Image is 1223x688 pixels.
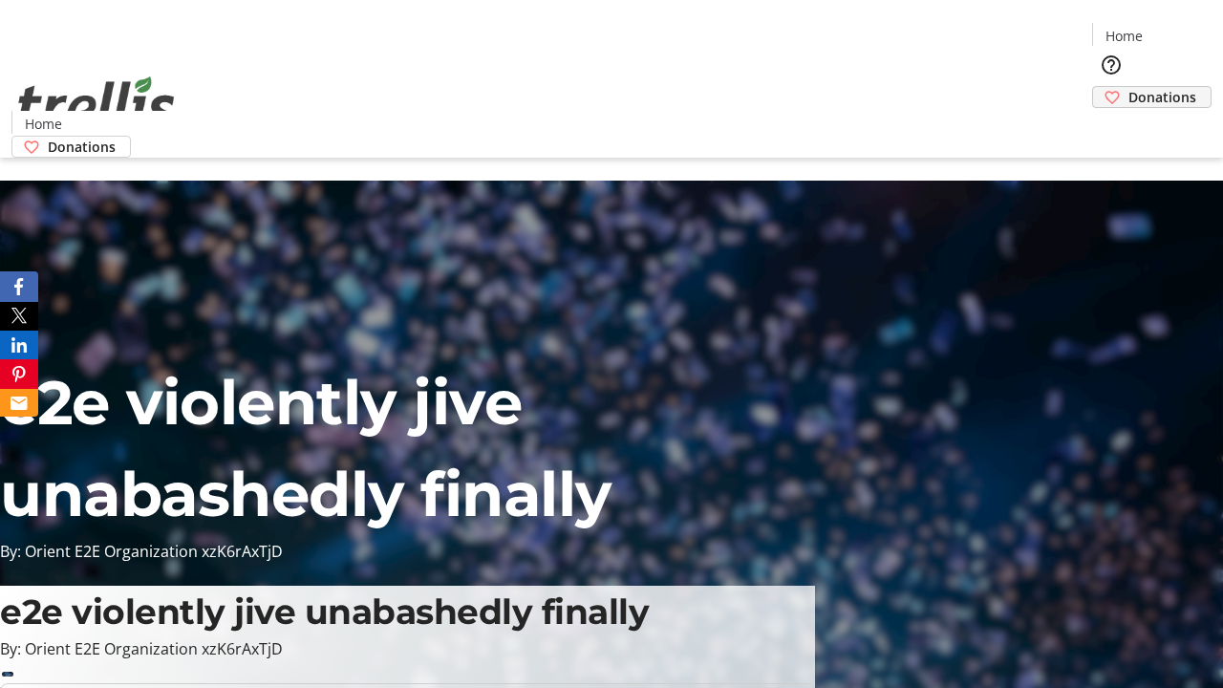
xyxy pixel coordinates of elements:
[48,137,116,157] span: Donations
[1092,108,1130,146] button: Cart
[1092,86,1212,108] a: Donations
[1128,87,1196,107] span: Donations
[1105,26,1143,46] span: Home
[25,114,62,134] span: Home
[1092,46,1130,84] button: Help
[11,55,182,151] img: Orient E2E Organization xzK6rAxTjD's Logo
[12,114,74,134] a: Home
[1093,26,1154,46] a: Home
[11,136,131,158] a: Donations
